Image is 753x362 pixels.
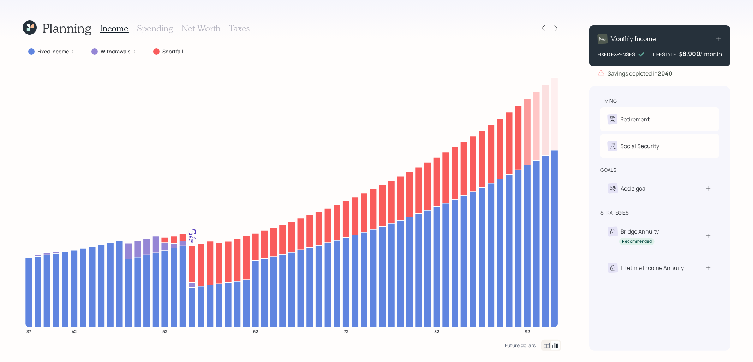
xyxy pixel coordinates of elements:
[621,264,684,272] div: Lifetime Income Annuity
[620,142,659,150] div: Social Security
[162,328,167,334] tspan: 52
[598,50,635,58] div: FIXED EXPENSES
[181,23,221,34] h3: Net Worth
[26,328,31,334] tspan: 37
[100,23,129,34] h3: Income
[622,239,652,245] div: Recommended
[600,209,629,216] div: strategies
[682,49,700,58] div: 8,900
[620,115,650,123] div: Retirement
[700,50,722,58] h4: / month
[621,184,647,193] div: Add a goal
[229,23,250,34] h3: Taxes
[608,69,673,78] div: Savings depleted in
[101,48,131,55] label: Withdrawals
[344,328,348,334] tspan: 72
[137,23,173,34] h3: Spending
[434,328,439,334] tspan: 82
[610,35,656,43] h4: Monthly Income
[72,328,77,334] tspan: 42
[600,167,616,174] div: goals
[653,50,676,58] div: LIFESTYLE
[505,342,536,349] div: Future dollars
[600,97,617,104] div: timing
[621,227,659,236] div: Bridge Annuity
[679,50,682,58] h4: $
[658,70,673,77] b: 2040
[162,48,183,55] label: Shortfall
[253,328,258,334] tspan: 62
[525,328,530,334] tspan: 92
[37,48,69,55] label: Fixed Income
[42,20,91,36] h1: Planning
